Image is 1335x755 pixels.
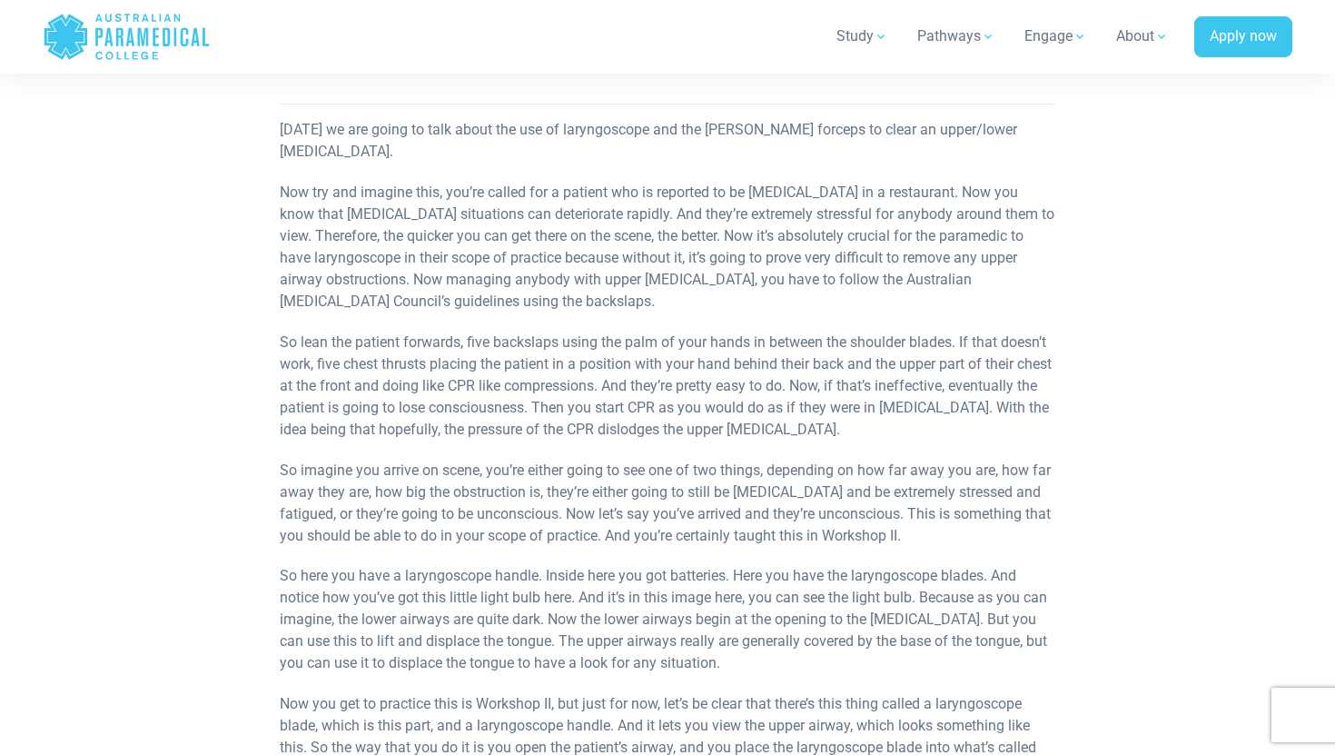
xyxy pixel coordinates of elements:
[906,11,1006,62] a: Pathways
[280,182,1054,313] p: Now try and imagine this, you’re called for a patient who is reported to be [MEDICAL_DATA] in a r...
[43,7,211,66] a: Australian Paramedical College
[1194,16,1292,58] a: Apply now
[1105,11,1180,62] a: About
[280,119,1054,163] p: [DATE] we are going to talk about the use of laryngoscope and the [PERSON_NAME] forceps to clear ...
[280,460,1054,547] p: So imagine you arrive on scene, you’re either going to see one of two things, depending on how fa...
[280,565,1054,674] p: So here you have a laryngoscope handle. Inside here you got batteries. Here you have the laryngos...
[280,332,1054,441] p: So lean the patient forwards, five backslaps using the palm of your hands in between the shoulder...
[1014,11,1098,62] a: Engage
[826,11,899,62] a: Study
